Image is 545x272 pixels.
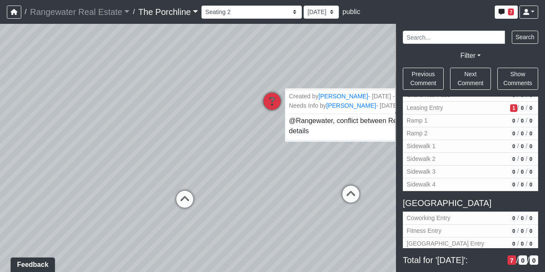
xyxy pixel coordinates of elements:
span: # of resolved comments in revision [528,143,534,150]
a: [PERSON_NAME] [326,102,376,109]
span: # of open/more info comments in revision [510,155,517,163]
span: # of resolved comments in revision [528,155,534,163]
span: # of open/more info comments in revision [510,130,517,137]
span: # of resolved comments in revision [528,215,534,222]
span: # of open/more info comments in revision [510,181,517,189]
span: / [526,180,528,189]
span: Coworking Entry [407,214,507,223]
iframe: Ybug feedback widget [6,255,57,272]
button: [GEOGRAPHIC_DATA] Entry0/0/0 [403,238,538,250]
span: / [526,239,528,248]
span: / [526,214,528,223]
span: # of open/more info comments in revision [510,240,517,248]
span: # of open/more info comments in revision [510,168,517,176]
span: @Rangewater, conflict between Revit and Drawing Set on Ceiling details [289,117,492,135]
span: # of open/more info comments in revision [510,117,517,125]
span: # of QA/customer approval comments in revision [519,155,526,163]
span: / [527,255,530,265]
a: The Porchline [138,3,198,20]
span: / [517,214,519,223]
button: Sidewalk 40/0/0 [403,178,538,191]
span: # of open/more info comments in revision [508,255,516,265]
span: Sidewalk 1 [407,142,507,151]
button: 7 [495,6,518,19]
span: / [517,239,519,248]
span: / [517,116,519,125]
span: # of QA/customer approval comments in revision [519,143,526,150]
span: / [517,142,519,151]
span: public [342,8,360,15]
span: # of resolved comments in revision [528,181,534,189]
span: # of QA/customer approval comments in revision [519,215,526,222]
span: Total for '[DATE]': [403,255,504,265]
a: Rangewater Real Estate [30,3,129,20]
button: Sidewalk 20/0/0 [403,153,538,166]
span: # of resolved comments in revision [528,117,534,125]
a: [PERSON_NAME] [318,93,368,100]
a: Filter [460,52,481,59]
span: Show Comments [503,71,532,86]
span: # of QA/customer approval comments in revision [519,181,526,189]
span: / [129,3,138,20]
span: # of resolved comments in revision [528,130,534,137]
button: Show Comments [497,68,538,90]
button: Search [512,31,538,44]
span: # of QA/customer approval comments in revision [519,130,526,137]
span: Sidewalk 2 [407,155,507,163]
span: # of resolved comments in revision [530,255,538,265]
input: Search [403,31,505,44]
span: / [517,155,519,163]
span: Fitness Entry [407,226,507,235]
span: Ramp 1 [407,116,507,125]
span: # of QA/customer approval comments in revision [519,168,526,176]
span: / [21,3,30,20]
span: # of open/more info comments in revision [510,143,517,150]
span: / [517,167,519,176]
button: Ramp 10/0/0 [403,115,538,127]
button: Coworking Entry0/0/0 [403,212,538,225]
span: / [517,226,519,235]
button: Previous Comment [403,68,444,90]
span: Leasing Entry [407,103,507,112]
span: / [526,155,528,163]
span: # of resolved comments in revision [528,168,534,176]
span: / [517,180,519,189]
span: # of QA/customer approval comments in revision [519,240,526,248]
span: [GEOGRAPHIC_DATA] Entry [407,239,507,248]
span: # of resolved comments in revision [528,240,534,248]
button: Next Comment [450,68,491,90]
button: Ramp 20/0/0 [403,127,538,140]
button: Fitness Entry0/0/0 [403,225,538,238]
span: / [517,129,519,138]
button: Sidewalk 10/0/0 [403,140,538,153]
span: Next Comment [458,71,484,86]
span: / [517,103,519,112]
span: / [526,142,528,151]
button: Leasing Entry1/0/0 [403,102,538,115]
span: / [526,129,528,138]
span: # of QA/customer approval comments in revision [519,104,526,112]
span: Sidewalk 3 [407,167,507,176]
span: / [526,116,528,125]
span: # of QA/customer approval comments in revision [519,255,527,265]
span: 7 [508,9,514,15]
span: # of resolved comments in revision [528,104,534,112]
span: # of open/more info comments in revision [510,215,517,222]
span: # of resolved comments in revision [528,227,534,235]
span: / [516,255,519,265]
span: Sidewalk 4 [407,180,507,189]
small: Needs Info by - [DATE] - Rev: [289,101,494,110]
span: / [526,226,528,235]
span: Ramp 2 [407,129,507,138]
span: Previous Comment [410,71,436,86]
span: # of QA/customer approval comments in revision [519,227,526,235]
span: / [526,103,528,112]
small: Created by - [DATE] - Rev: [289,92,494,101]
span: / [526,167,528,176]
span: # of open/more info comments in revision [510,227,517,235]
button: Sidewalk 30/0/0 [403,166,538,178]
span: # of QA/customer approval comments in revision [519,117,526,125]
h5: [GEOGRAPHIC_DATA] [403,198,538,208]
span: # of open/more info comments in revision [510,104,517,112]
